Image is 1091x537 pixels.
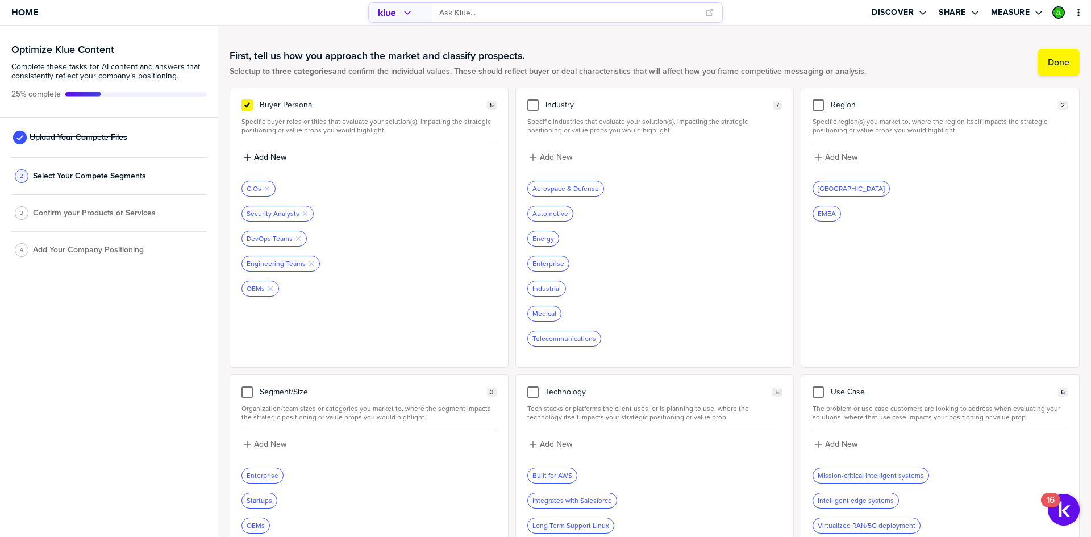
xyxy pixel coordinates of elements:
span: 2 [1061,101,1065,110]
div: Zev L. [1052,6,1065,19]
span: 7 [776,101,779,110]
button: Done [1038,49,1080,76]
button: Add New [241,438,497,451]
h3: Optimize Klue Content [11,44,207,55]
span: 4 [20,245,23,254]
h1: First, tell us how you approach the market and classify prospects. [230,49,866,63]
span: 2 [20,172,23,180]
span: Specific region(s) you market to, where the region itself impacts the strategic positioning or va... [813,118,1068,135]
label: Add New [254,152,286,163]
label: Add New [825,152,857,163]
strong: up to three categories [251,65,332,77]
label: Discover [872,7,914,18]
span: Select Your Compete Segments [33,172,146,181]
span: Specific buyer roles or titles that evaluate your solution(s), impacting the strategic positionin... [241,118,497,135]
button: Remove Tag [267,285,274,292]
button: Add New [527,151,782,164]
span: 5 [490,101,494,110]
span: Select and confirm the individual values. These should reflect buyer or deal characteristics that... [230,67,866,76]
input: Ask Klue... [439,3,698,22]
label: Measure [991,7,1030,18]
button: Add New [813,151,1068,164]
img: 68efa1eb0dd1966221c28eaef6eec194-sml.png [1053,7,1064,18]
span: Use Case [831,388,865,397]
span: Industry [545,101,574,110]
a: Edit Profile [1051,5,1066,20]
button: Remove Tag [264,185,270,192]
span: Specific industries that evaluate your solution(s), impacting the strategic positioning or value ... [527,118,782,135]
span: Home [11,7,38,17]
div: 16 [1047,500,1055,515]
span: Region [831,101,856,110]
button: Add New [527,438,782,451]
span: Confirm your Products or Services [33,209,156,218]
span: 3 [490,388,494,397]
button: Remove Tag [308,260,315,267]
button: Remove Tag [295,235,302,242]
span: Technology [545,388,586,397]
span: Active [11,90,61,99]
span: Buyer Persona [260,101,312,110]
button: Add New [813,438,1068,451]
span: Complete these tasks for AI content and answers that consistently reflect your company’s position... [11,63,207,81]
span: 6 [1061,388,1065,397]
span: Tech stacks or platforms the client uses, or is planning to use, where the technology itself impa... [527,405,782,422]
label: Add New [254,439,286,449]
span: Add Your Company Positioning [33,245,144,255]
button: Add New [241,151,497,164]
span: Organization/team sizes or categories you market to, where the segment impacts the strategic posi... [241,405,497,422]
label: Add New [540,439,572,449]
span: Upload Your Compete Files [30,133,127,142]
label: Add New [540,152,572,163]
span: 3 [20,209,23,217]
span: 5 [775,388,779,397]
button: Open Resource Center, 16 new notifications [1048,494,1080,526]
button: Remove Tag [302,210,309,217]
span: Segment/Size [260,388,308,397]
label: Add New [825,439,857,449]
label: Share [939,7,966,18]
label: Done [1048,57,1069,68]
span: The problem or use case customers are looking to address when evaluating your solutions, where th... [813,405,1068,422]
